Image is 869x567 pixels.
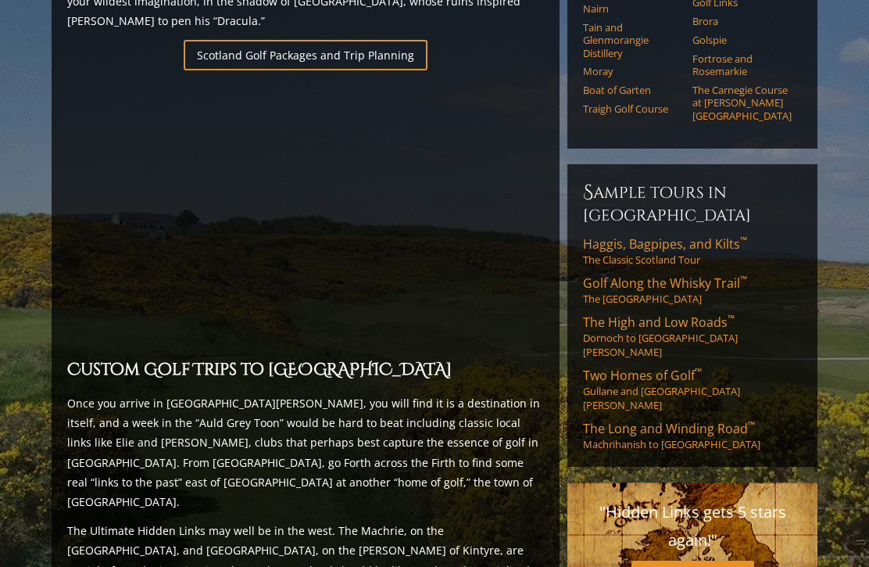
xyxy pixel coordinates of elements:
[583,367,802,412] a: Two Homes of Golf™Gullane and [GEOGRAPHIC_DATA][PERSON_NAME]
[692,52,792,78] a: Fortrose and Rosemarkie
[728,312,735,325] sup: ™
[583,102,682,115] a: Traigh Golf Course
[583,275,802,306] a: Golf Along the Whisky Trail™The [GEOGRAPHIC_DATA]
[692,34,792,46] a: Golspie
[583,235,802,267] a: Haggis, Bagpipes, and Kilts™The Classic Scotland Tour
[692,84,792,122] a: The Carnegie Course at [PERSON_NAME][GEOGRAPHIC_DATA]
[583,84,682,96] a: Boat of Garten
[740,273,747,286] sup: ™
[740,234,747,247] sup: ™
[184,40,427,70] a: Scotland Golf Packages and Trip Planning
[67,357,544,384] h2: Custom Golf Trips to [GEOGRAPHIC_DATA]
[583,420,755,437] span: The Long and Winding Road
[692,15,792,27] a: Brora
[583,498,802,554] p: "Hidden Links gets 5 stars again!"
[583,2,682,15] a: Nairn
[583,420,802,451] a: The Long and Winding Road™Machrihanish to [GEOGRAPHIC_DATA]
[67,393,544,511] p: Once you arrive in [GEOGRAPHIC_DATA][PERSON_NAME], you will find it is a destination in itself, a...
[583,314,802,359] a: The High and Low Roads™Dornoch to [GEOGRAPHIC_DATA][PERSON_NAME]
[583,235,747,253] span: Haggis, Bagpipes, and Kilts
[748,418,755,432] sup: ™
[583,367,702,384] span: Two Homes of Golf
[695,365,702,379] sup: ™
[583,314,735,331] span: The High and Low Roads
[583,65,682,77] a: Moray
[583,275,747,292] span: Golf Along the Whisky Trail
[583,21,682,59] a: Tain and Glenmorangie Distillery
[583,180,802,226] h6: Sample Tours in [GEOGRAPHIC_DATA]
[67,80,544,348] iframe: Sir-Nick-favorite-Open-Rota-Venues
